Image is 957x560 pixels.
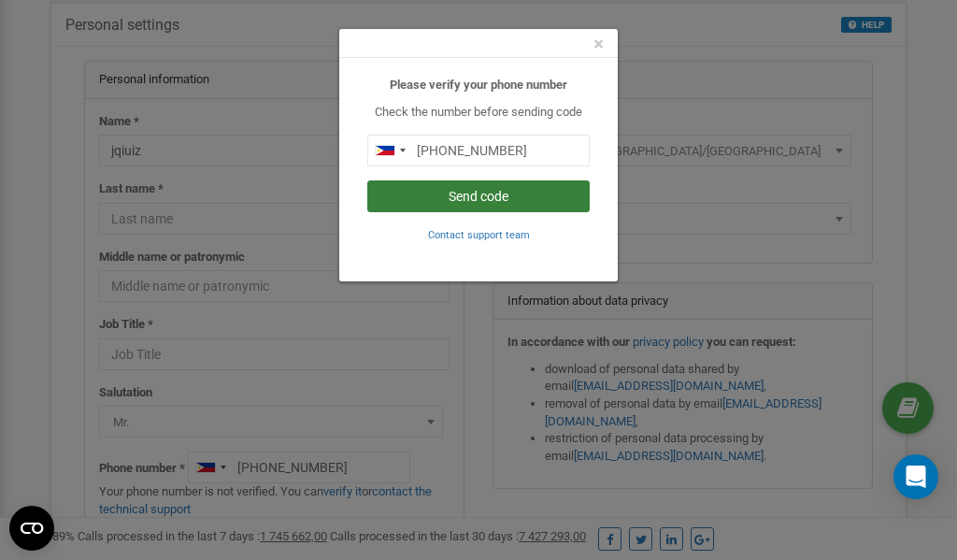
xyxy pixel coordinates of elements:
[428,227,530,241] a: Contact support team
[593,35,604,54] button: Close
[367,180,590,212] button: Send code
[390,78,567,92] b: Please verify your phone number
[367,135,590,166] input: 0905 123 4567
[9,506,54,551] button: Open CMP widget
[367,104,590,122] p: Check the number before sending code
[428,229,530,241] small: Contact support team
[893,454,938,499] div: Open Intercom Messenger
[593,33,604,55] span: ×
[368,136,411,165] div: Telephone country code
